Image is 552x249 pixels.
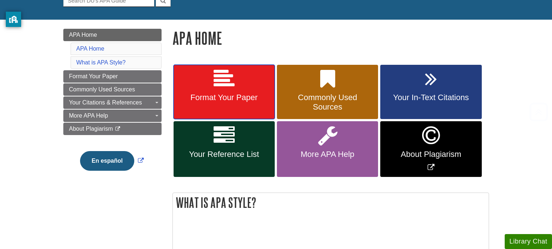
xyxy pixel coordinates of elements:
[63,123,162,135] a: About Plagiarism
[277,121,378,177] a: More APA Help
[78,158,146,164] a: Link opens in new window
[505,234,552,249] button: Library Chat
[282,150,373,159] span: More APA Help
[380,65,481,119] a: Your In-Text Citations
[69,32,97,38] span: APA Home
[173,193,489,212] h2: What is APA Style?
[63,29,162,183] div: Guide Page Menu
[76,59,126,66] a: What is APA Style?
[63,29,162,41] a: APA Home
[69,99,142,106] span: Your Citations & References
[69,86,135,92] span: Commonly Used Sources
[63,83,162,96] a: Commonly Used Sources
[69,112,108,119] span: More APA Help
[80,151,134,171] button: En español
[179,150,269,159] span: Your Reference List
[172,29,489,47] h1: APA Home
[69,73,118,79] span: Format Your Paper
[63,96,162,109] a: Your Citations & References
[527,107,550,117] a: Back to Top
[63,70,162,83] a: Format Your Paper
[69,126,113,132] span: About Plagiarism
[63,110,162,122] a: More APA Help
[277,65,378,119] a: Commonly Used Sources
[282,93,373,112] span: Commonly Used Sources
[386,93,476,102] span: Your In-Text Citations
[380,121,481,177] a: Link opens in new window
[76,46,104,52] a: APA Home
[6,12,21,27] button: privacy banner
[174,121,275,177] a: Your Reference List
[386,150,476,159] span: About Plagiarism
[115,127,121,131] i: This link opens in a new window
[174,65,275,119] a: Format Your Paper
[179,93,269,102] span: Format Your Paper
